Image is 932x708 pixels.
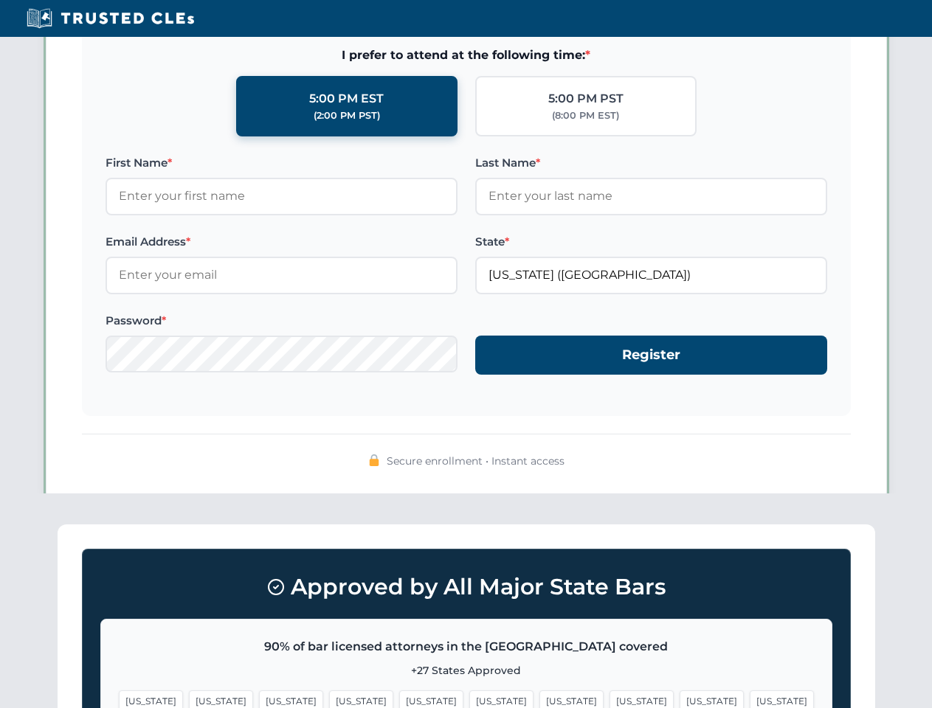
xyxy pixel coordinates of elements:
[106,46,827,65] span: I prefer to attend at the following time:
[309,89,384,108] div: 5:00 PM EST
[106,154,458,172] label: First Name
[314,108,380,123] div: (2:00 PM PST)
[22,7,199,29] img: Trusted CLEs
[475,233,827,251] label: State
[475,257,827,294] input: Florida (FL)
[106,312,458,330] label: Password
[100,567,832,607] h3: Approved by All Major State Bars
[119,637,814,656] p: 90% of bar licensed attorneys in the [GEOGRAPHIC_DATA] covered
[368,454,380,466] img: 🔒
[387,453,565,469] span: Secure enrollment • Instant access
[475,178,827,215] input: Enter your last name
[552,108,619,123] div: (8:00 PM EST)
[475,336,827,375] button: Register
[119,662,814,678] p: +27 States Approved
[106,178,458,215] input: Enter your first name
[106,233,458,251] label: Email Address
[106,257,458,294] input: Enter your email
[548,89,624,108] div: 5:00 PM PST
[475,154,827,172] label: Last Name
